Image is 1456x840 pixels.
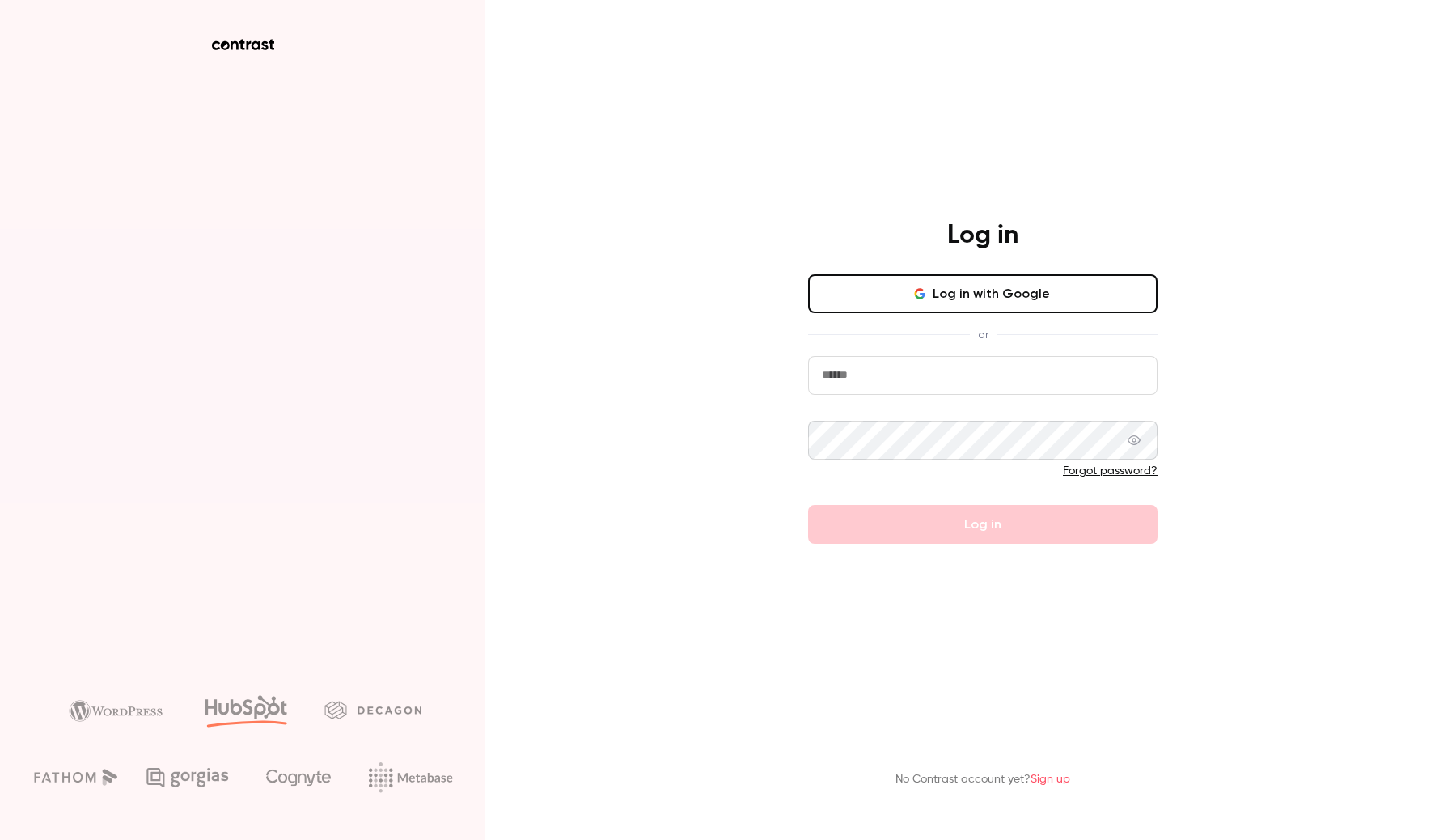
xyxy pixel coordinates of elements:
button: Log in with Google [808,274,1158,313]
p: No Contrast account yet? [895,771,1070,788]
h4: Log in [947,219,1018,252]
a: Sign up [1031,774,1070,785]
a: Forgot password? [1063,465,1158,477]
img: decagon [324,701,421,719]
span: or [970,326,997,343]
